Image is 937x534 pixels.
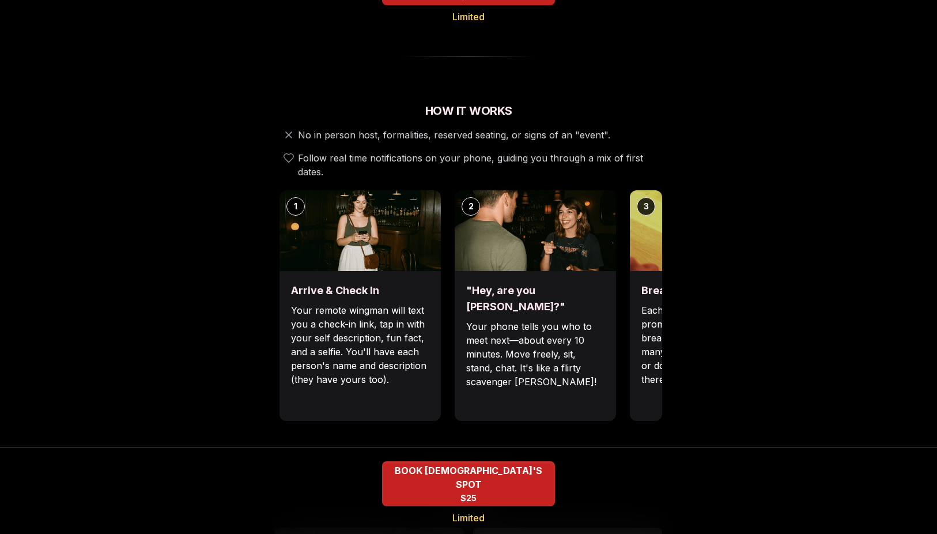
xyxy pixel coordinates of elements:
[460,492,477,504] span: $25
[275,103,662,119] h2: How It Works
[382,464,555,491] span: BOOK [DEMOGRAPHIC_DATA]'S SPOT
[452,10,485,24] span: Limited
[279,190,441,271] img: Arrive & Check In
[455,190,616,271] img: "Hey, are you Max?"
[298,151,658,179] span: Follow real time notifications on your phone, guiding you through a mix of first dates.
[462,197,480,216] div: 2
[466,283,604,315] h3: "Hey, are you [PERSON_NAME]?"
[452,511,485,525] span: Limited
[291,283,429,299] h3: Arrive & Check In
[641,283,780,299] h3: Break the ice with prompts
[641,303,780,386] p: Each date will have new convo prompts on screen to help break the ice. Cycle through as many as y...
[382,461,555,506] button: BOOK QUEER MEN'S SPOT - Limited
[630,190,791,271] img: Break the ice with prompts
[637,197,655,216] div: 3
[291,303,429,386] p: Your remote wingman will text you a check-in link, tap in with your self description, fun fact, a...
[466,319,604,389] p: Your phone tells you who to meet next—about every 10 minutes. Move freely, sit, stand, chat. It's...
[286,197,305,216] div: 1
[298,128,610,142] span: No in person host, formalities, reserved seating, or signs of an "event".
